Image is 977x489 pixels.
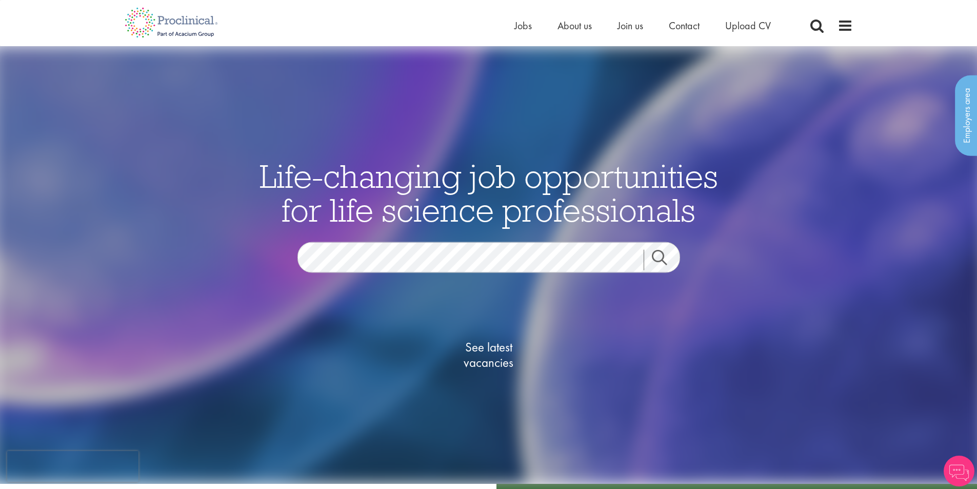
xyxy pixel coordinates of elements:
[557,19,592,32] a: About us
[437,340,540,370] span: See latest vacancies
[644,250,688,270] a: Job search submit button
[437,299,540,412] a: See latestvacancies
[514,19,532,32] a: Jobs
[617,19,643,32] a: Join us
[944,456,974,486] img: Chatbot
[725,19,771,32] a: Upload CV
[260,155,718,230] span: Life-changing job opportunities for life science professionals
[669,19,700,32] a: Contact
[7,451,138,482] iframe: reCAPTCHA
